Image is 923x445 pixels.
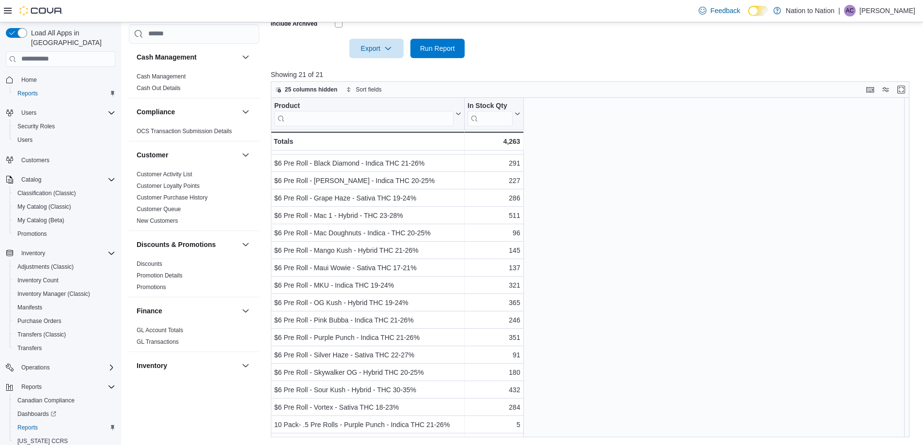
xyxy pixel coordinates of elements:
span: Manifests [14,302,115,313]
button: Manifests [10,301,119,314]
div: 180 [468,367,520,378]
span: Customers [21,156,49,164]
span: Classification (Classic) [17,189,76,197]
button: Inventory [240,360,251,371]
span: My Catalog (Classic) [17,203,71,211]
a: Classification (Classic) [14,187,80,199]
span: Reports [21,383,42,391]
span: Users [21,109,36,117]
div: 105 [468,140,520,152]
button: Users [2,106,119,120]
a: Discounts [137,261,162,267]
div: $6 Pre Roll - Mac 1 - Hybrid - THC 23-28% [274,210,461,221]
h3: Compliance [137,107,175,117]
span: Operations [17,362,115,373]
span: Purchase Orders [17,317,62,325]
div: 286 [468,192,520,204]
button: Classification (Classic) [10,186,119,200]
button: Compliance [240,106,251,118]
span: Home [17,74,115,86]
button: Cash Management [137,52,238,62]
span: Feedback [710,6,740,15]
div: In Stock Qty [468,102,513,111]
p: Showing 21 of 21 [271,70,916,79]
span: Dashboards [17,410,56,418]
div: $6 Pre Roll - Sour Kush - Hybrid - THC 30-35% [274,384,461,396]
a: My Catalog (Beta) [14,215,68,226]
button: Inventory [17,247,49,259]
span: Promotions [17,230,47,238]
button: Security Roles [10,120,119,133]
button: Finance [240,305,251,317]
div: Finance [129,324,259,352]
input: Dark Mode [748,6,768,16]
button: Inventory Manager (Classic) [10,287,119,301]
div: 246 [468,314,520,326]
span: My Catalog (Beta) [14,215,115,226]
span: Customer Loyalty Points [137,182,200,190]
a: GL Account Totals [137,327,183,334]
button: Transfers [10,341,119,355]
button: Cash Management [240,51,251,63]
a: Reports [14,422,42,433]
div: Discounts & Promotions [129,258,259,297]
span: Classification (Classic) [14,187,115,199]
span: Promotions [14,228,115,240]
a: GL Transactions [137,338,179,345]
a: Customers [17,154,53,166]
a: Customer Activity List [137,171,192,178]
a: Promotions [14,228,51,240]
span: Inventory [17,247,115,259]
a: New Customers [137,217,178,224]
button: Keyboard shortcuts [864,84,876,95]
button: Reports [2,380,119,394]
a: Users [14,134,36,146]
a: OCS Transaction Submission Details [137,128,232,135]
a: Manifests [14,302,46,313]
span: Reports [17,424,38,431]
a: Transfers [14,342,46,354]
span: Inventory Count [17,276,59,284]
div: $6 Pre Roll - Black Diamond - Indica THC 21-26% [274,157,461,169]
div: Cash Management [129,71,259,98]
a: Adjustments (Classic) [14,261,78,273]
button: Reports [10,87,119,100]
button: Display options [880,84,892,95]
button: Operations [17,362,54,373]
div: $6 Pre Roll - Alien OG - Hybrid THC 21-26% [274,140,461,152]
a: Inventory Count [14,275,63,286]
div: 365 [468,297,520,308]
button: Product [274,102,461,126]
div: $6 Pre Roll - OG Kush - Hybrid THC 19-24% [274,297,461,308]
span: My Catalog (Classic) [14,201,115,213]
a: Customer Queue [137,206,181,213]
h3: Customer [137,150,168,160]
button: Users [17,107,40,119]
span: Discounts [137,260,162,268]
span: Manifests [17,304,42,311]
button: Catalog [2,173,119,186]
button: Users [10,133,119,147]
span: Operations [21,364,50,371]
a: Cash Out Details [137,85,181,92]
button: Transfers (Classic) [10,328,119,341]
span: Transfers (Classic) [17,331,66,338]
button: Finance [137,306,238,316]
a: Customer Purchase History [137,194,208,201]
div: Amy Commodore [844,5,856,16]
button: Inventory [137,361,238,370]
div: $6 Pre Roll - Mac Doughnuts - Indica - THC 20-25% [274,227,461,239]
a: Dashboards [14,408,60,420]
p: [PERSON_NAME] [860,5,915,16]
span: Inventory [21,249,45,257]
span: Promotion Details [137,272,183,279]
span: Canadian Compliance [17,397,75,404]
a: Dashboards [10,407,119,421]
span: Reports [17,381,115,393]
button: Customer [137,150,238,160]
div: In Stock Qty [468,102,513,126]
span: Users [17,136,32,144]
button: Operations [2,361,119,374]
div: $6 Pre Roll - Grape Haze - Sativa THC 19-24% [274,192,461,204]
